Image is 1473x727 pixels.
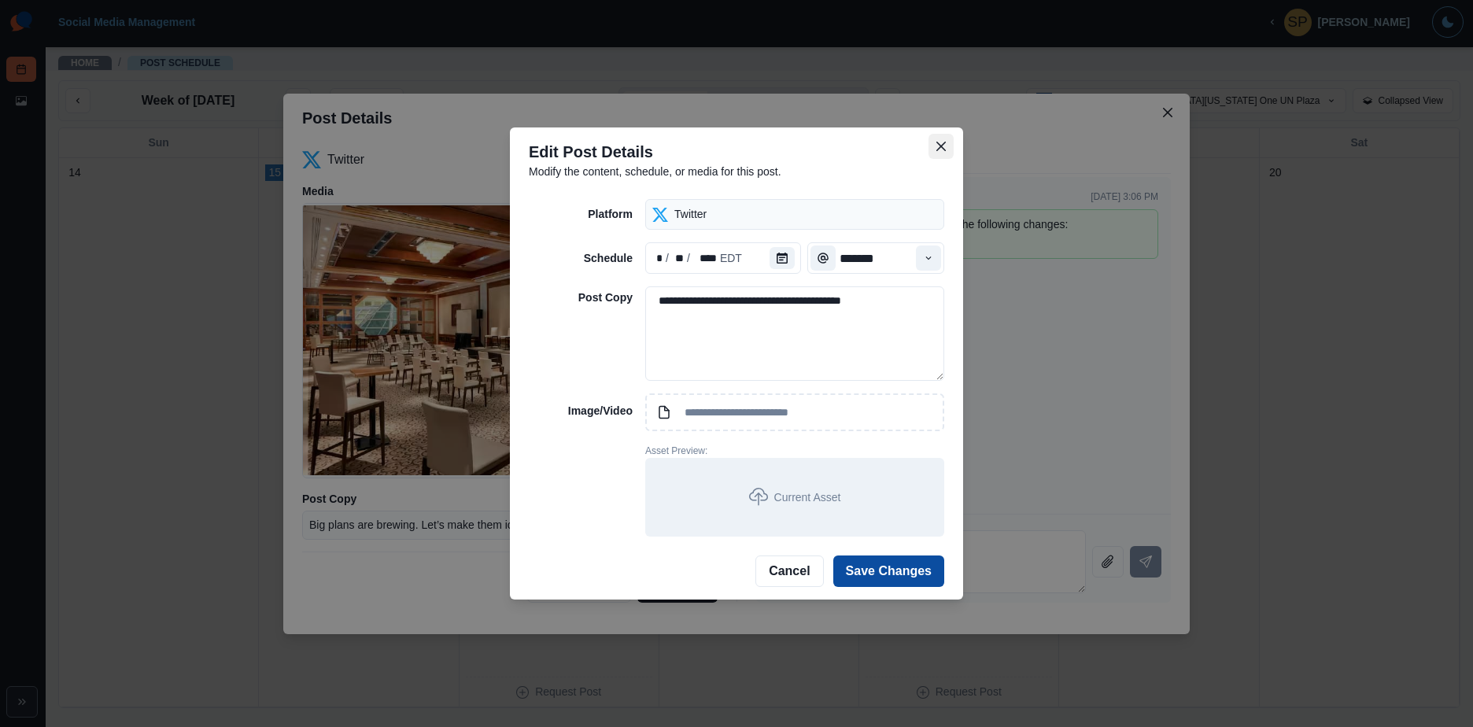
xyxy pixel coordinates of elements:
p: Post Copy [529,290,633,306]
p: Edit Post Details [529,140,944,164]
button: Time [810,245,836,271]
input: Select Time [807,242,944,274]
p: Asset Preview: [645,444,944,458]
div: / [685,250,692,267]
div: month [649,250,664,267]
p: Image/Video [529,403,633,419]
p: Current Asset [774,489,841,506]
button: Close [928,134,954,159]
button: Cancel [755,555,823,587]
div: time zone [718,250,744,267]
p: Twitter [674,206,707,223]
button: Save Changes [833,555,944,587]
div: day [670,250,685,267]
div: / [664,250,670,267]
p: Schedule [529,250,633,267]
p: Modify the content, schedule, or media for this post. [529,164,944,180]
button: Calendar [770,247,795,269]
button: Time [916,245,941,271]
div: Date [649,250,744,267]
div: year [692,250,718,267]
div: Time [807,242,944,274]
p: Platform [529,206,633,223]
